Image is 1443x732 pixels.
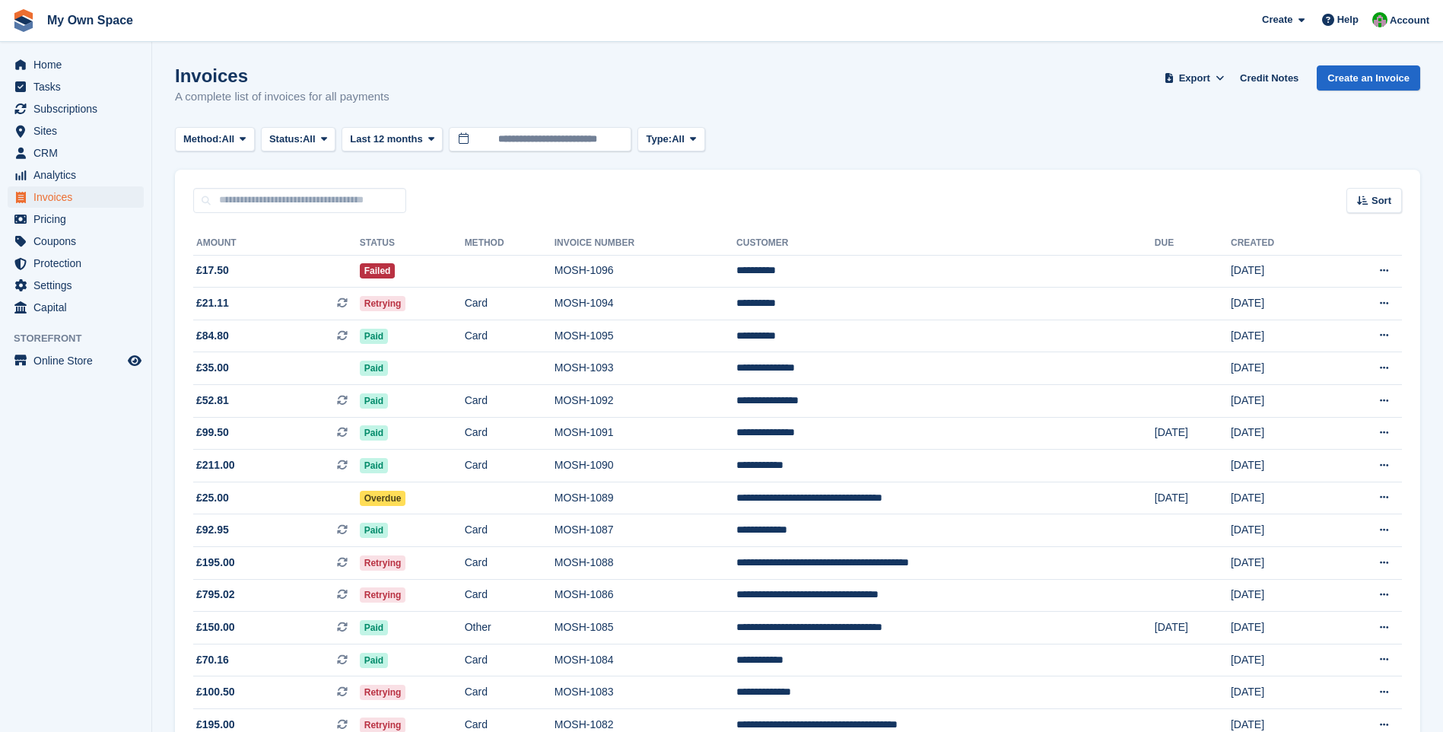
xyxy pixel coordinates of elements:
span: All [222,132,235,147]
a: menu [8,98,144,119]
a: menu [8,186,144,208]
td: Card [465,450,555,482]
span: Retrying [360,555,406,571]
td: MOSH-1090 [555,450,736,482]
td: [DATE] [1231,514,1330,547]
td: MOSH-1096 [555,255,736,288]
span: Subscriptions [33,98,125,119]
span: Paid [360,425,388,441]
span: Paid [360,361,388,376]
td: [DATE] [1155,417,1231,450]
span: Paid [360,620,388,635]
button: Last 12 months [342,127,443,152]
span: Type: [646,132,672,147]
span: Sort [1371,193,1391,208]
td: MOSH-1088 [555,547,736,580]
span: CRM [33,142,125,164]
span: £195.00 [196,555,235,571]
th: Created [1231,231,1330,256]
span: Last 12 months [350,132,422,147]
td: MOSH-1083 [555,676,736,709]
h1: Invoices [175,65,389,86]
a: My Own Space [41,8,139,33]
button: Method: All [175,127,255,152]
span: Account [1390,13,1429,28]
td: MOSH-1093 [555,352,736,385]
td: Card [465,385,555,418]
span: Paid [360,523,388,538]
span: £92.95 [196,522,229,538]
a: menu [8,275,144,296]
td: Card [465,514,555,547]
a: menu [8,253,144,274]
p: A complete list of invoices for all payments [175,88,389,106]
td: [DATE] [1231,547,1330,580]
td: [DATE] [1231,385,1330,418]
a: menu [8,208,144,230]
span: Method: [183,132,222,147]
td: [DATE] [1231,255,1330,288]
a: menu [8,231,144,252]
span: Online Store [33,350,125,371]
td: [DATE] [1231,676,1330,709]
span: Create [1262,12,1292,27]
a: menu [8,54,144,75]
td: [DATE] [1231,288,1330,320]
td: MOSH-1094 [555,288,736,320]
span: £211.00 [196,457,235,473]
span: Status: [269,132,303,147]
td: Card [465,320,555,352]
th: Due [1155,231,1231,256]
span: £70.16 [196,652,229,668]
td: MOSH-1089 [555,482,736,514]
button: Export [1161,65,1228,91]
span: £52.81 [196,393,229,409]
a: Create an Invoice [1317,65,1420,91]
td: [DATE] [1231,352,1330,385]
a: Credit Notes [1234,65,1305,91]
span: £100.50 [196,684,235,700]
span: Paid [360,653,388,668]
td: [DATE] [1231,612,1330,644]
span: Home [33,54,125,75]
span: Paid [360,329,388,344]
a: menu [8,76,144,97]
button: Type: All [637,127,704,152]
td: MOSH-1086 [555,579,736,612]
td: MOSH-1091 [555,417,736,450]
span: Storefront [14,331,151,346]
a: Preview store [126,352,144,370]
span: Settings [33,275,125,296]
span: Paid [360,458,388,473]
span: All [672,132,685,147]
td: [DATE] [1231,450,1330,482]
span: Analytics [33,164,125,186]
a: menu [8,120,144,142]
span: £25.00 [196,490,229,506]
span: Invoices [33,186,125,208]
td: [DATE] [1231,320,1330,352]
span: Coupons [33,231,125,252]
th: Customer [736,231,1155,256]
span: £17.50 [196,263,229,278]
span: £795.02 [196,587,235,603]
a: menu [8,350,144,371]
span: Capital [33,297,125,318]
td: Other [465,612,555,644]
td: Card [465,579,555,612]
th: Invoice Number [555,231,736,256]
span: Help [1337,12,1359,27]
td: [DATE] [1155,482,1231,514]
img: Paula Harris [1372,12,1387,27]
span: Retrying [360,587,406,603]
th: Amount [193,231,360,256]
td: [DATE] [1231,417,1330,450]
span: £150.00 [196,619,235,635]
span: £84.80 [196,328,229,344]
a: menu [8,297,144,318]
td: MOSH-1092 [555,385,736,418]
td: [DATE] [1155,612,1231,644]
td: Card [465,417,555,450]
td: [DATE] [1231,482,1330,514]
button: Status: All [261,127,335,152]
